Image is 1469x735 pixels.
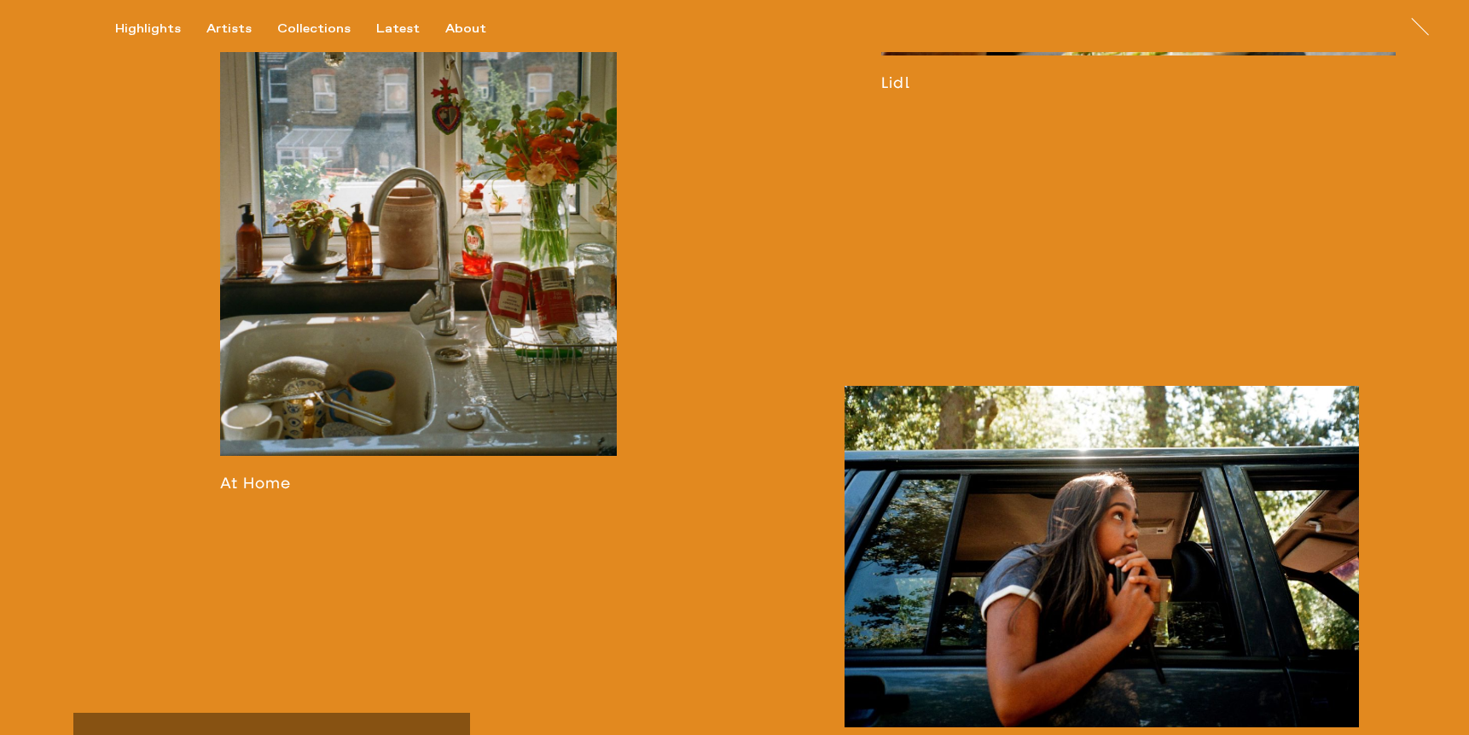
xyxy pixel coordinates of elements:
[206,21,277,37] button: Artists
[376,21,420,37] div: Latest
[445,21,486,37] div: About
[277,21,376,37] button: Collections
[206,21,252,37] div: Artists
[115,21,206,37] button: Highlights
[376,21,445,37] button: Latest
[115,21,181,37] div: Highlights
[445,21,512,37] button: About
[277,21,351,37] div: Collections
